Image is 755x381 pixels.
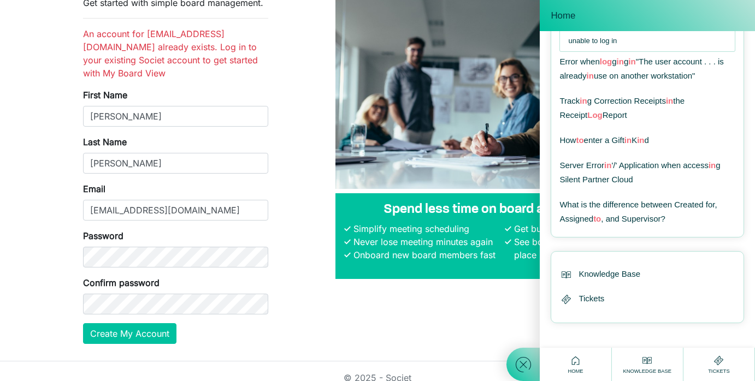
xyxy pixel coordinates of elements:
[617,57,624,66] span: in
[568,30,732,52] input: Search
[600,57,612,66] span: log
[344,202,663,218] h4: Spend less time on board administration
[83,323,176,344] button: Create My Account
[83,135,127,148] label: Last Name
[559,293,735,306] div: Tickets
[83,88,127,102] label: First Name
[604,160,611,170] span: in
[624,135,632,145] span: in
[559,57,723,80] span: Error when g g "The user account . . . is already use on another workstation"
[83,229,123,242] label: Password
[83,276,160,289] label: Confirm password
[587,71,594,80] span: in
[351,248,503,261] li: Onboard new board members fast
[579,293,604,305] span: Tickets
[551,10,575,21] span: Home
[580,96,587,105] span: in
[351,235,503,248] li: Never lose meeting minutes again
[83,27,268,80] li: An account for [EMAIL_ADDRESS][DOMAIN_NAME] already exists. Log in to your existing Societ accoun...
[579,268,640,281] span: Knowledge Base
[351,222,503,235] li: Simplify meeting scheduling
[705,367,733,375] span: Tickets
[709,160,716,170] span: in
[628,57,635,66] span: in
[559,96,685,120] span: Track g Correction Receipts the Receipt Report
[576,135,583,145] span: to
[565,367,586,375] span: Home
[559,135,648,145] span: How enter a Gift K d
[621,367,674,375] span: Knowledge Base
[637,135,644,145] span: in
[666,96,673,105] span: in
[621,354,674,375] div: Knowledge Base
[705,354,733,375] div: Tickets
[593,214,601,223] span: to
[565,354,586,375] div: Home
[559,268,735,282] div: Knowledge Base
[559,160,720,184] span: Server Error '/' Application when access g Silent Partner Cloud
[559,200,717,223] span: What is the difference between Created for, Assigned , and Supervisor?
[587,110,603,120] span: Log
[83,182,105,195] label: Email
